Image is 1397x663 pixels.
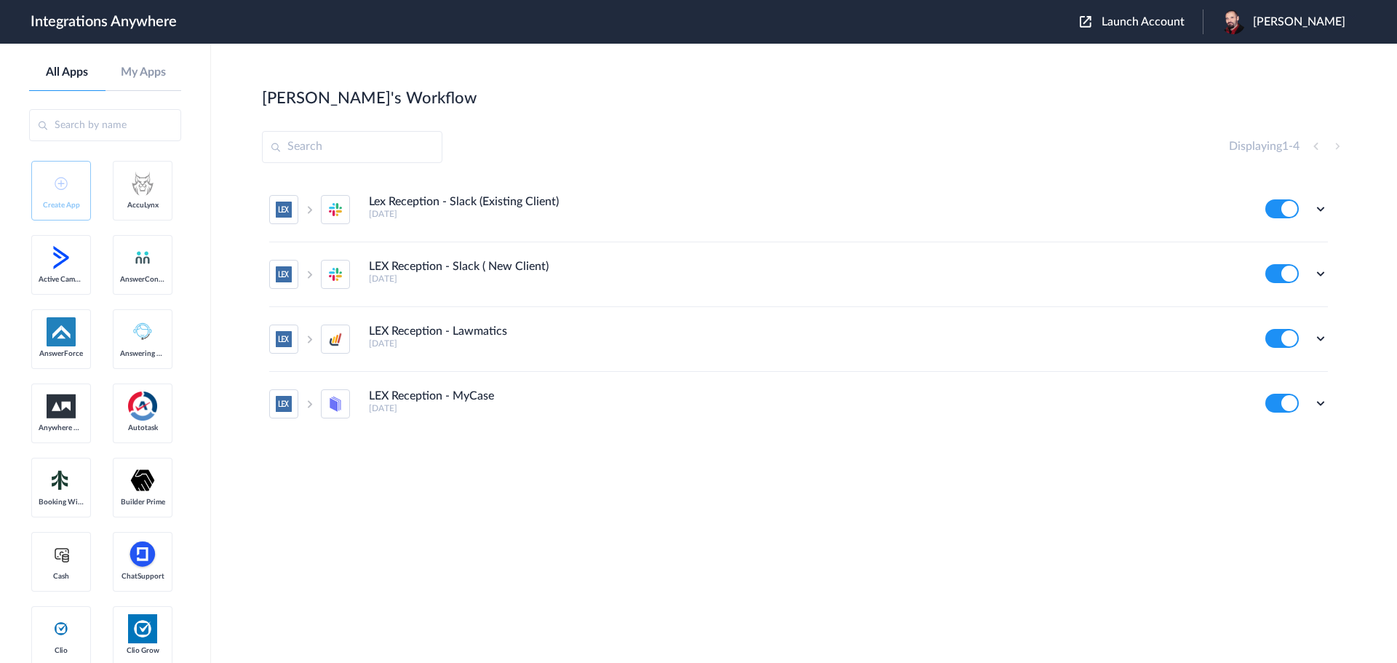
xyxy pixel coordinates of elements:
span: Launch Account [1102,16,1185,28]
span: Anywhere Works [39,424,84,432]
img: headshot.png [1221,9,1246,34]
input: Search by name [29,109,181,141]
img: add-icon.svg [55,177,68,190]
h5: [DATE] [369,338,1246,349]
img: Setmore_Logo.svg [47,467,76,493]
img: acculynx-logo.svg [128,169,157,198]
img: af-app-logo.svg [47,317,76,346]
img: clio-logo.svg [52,620,70,638]
span: Builder Prime [120,498,165,507]
img: answerconnect-logo.svg [134,249,151,266]
h5: [DATE] [369,403,1246,413]
h4: Lex Reception - Slack (Existing Client) [369,195,559,209]
span: Clio [39,646,84,655]
img: Clio.jpg [128,614,157,643]
span: ChatSupport [120,572,165,581]
img: launch-acct-icon.svg [1080,16,1091,28]
img: active-campaign-logo.svg [47,243,76,272]
button: Launch Account [1080,15,1203,29]
img: autotask.png [128,392,157,421]
img: chatsupport-icon.svg [128,540,157,569]
span: AnswerConnect [120,275,165,284]
img: aww.png [47,394,76,418]
span: 1 [1282,140,1289,152]
h4: LEX Reception - MyCase [369,389,494,403]
h2: [PERSON_NAME]'s Workflow [262,89,477,108]
span: Autotask [120,424,165,432]
h5: [DATE] [369,274,1246,284]
input: Search [262,131,442,163]
span: Booking Widget [39,498,84,507]
img: builder-prime-logo.svg [128,466,157,495]
a: All Apps [29,65,106,79]
img: Answering_service.png [128,317,157,346]
img: cash-logo.svg [52,546,71,563]
h4: Displaying - [1229,140,1300,154]
h4: LEX Reception - Slack ( New Client) [369,260,549,274]
span: Clio Grow [120,646,165,655]
span: Cash [39,572,84,581]
span: AccuLynx [120,201,165,210]
a: My Apps [106,65,182,79]
span: Create App [39,201,84,210]
h5: [DATE] [369,209,1246,219]
h1: Integrations Anywhere [31,13,177,31]
span: 4 [1293,140,1300,152]
span: Answering Service [120,349,165,358]
span: AnswerForce [39,349,84,358]
span: [PERSON_NAME] [1253,15,1345,29]
h4: LEX Reception - Lawmatics [369,325,507,338]
span: Active Campaign [39,275,84,284]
